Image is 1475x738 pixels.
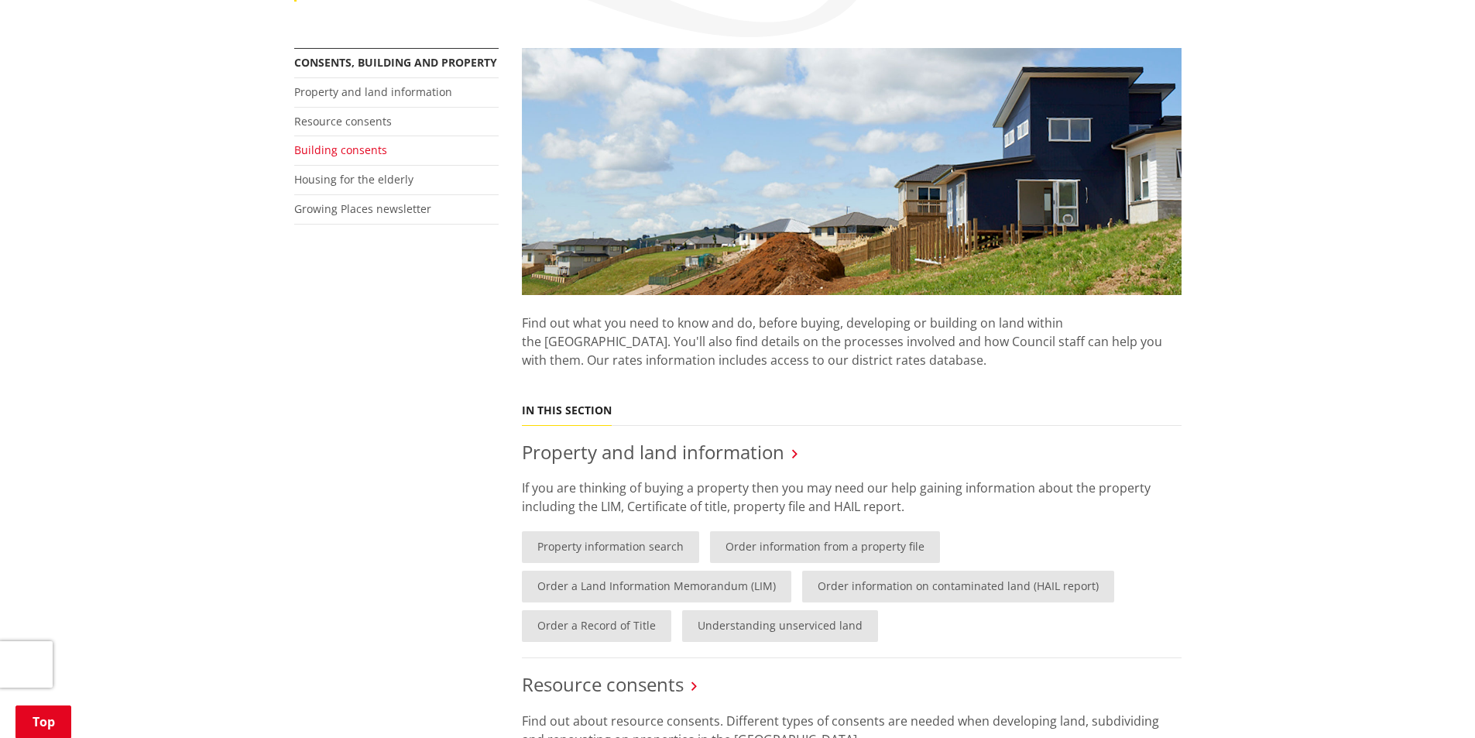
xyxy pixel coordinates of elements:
a: Property and land information [294,84,452,99]
a: Order a Land Information Memorandum (LIM) [522,571,791,602]
img: Land-and-property-landscape [522,48,1182,296]
a: Housing for the elderly [294,172,413,187]
iframe: Messenger Launcher [1404,673,1460,729]
h5: In this section [522,404,612,417]
a: Order a Record of Title [522,610,671,642]
p: If you are thinking of buying a property then you may need our help gaining information about the... [522,479,1182,516]
a: Property information search [522,531,699,563]
a: Resource consents [522,671,684,697]
a: Resource consents [294,114,392,129]
a: Consents, building and property [294,55,497,70]
a: Growing Places newsletter [294,201,431,216]
a: Order information on contaminated land (HAIL report) [802,571,1114,602]
a: Understanding unserviced land [682,610,878,642]
a: Top [15,705,71,738]
a: Property and land information [522,439,784,465]
a: Building consents [294,142,387,157]
a: Order information from a property file [710,531,940,563]
p: Find out what you need to know and do, before buying, developing or building on land within the [... [522,295,1182,388]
